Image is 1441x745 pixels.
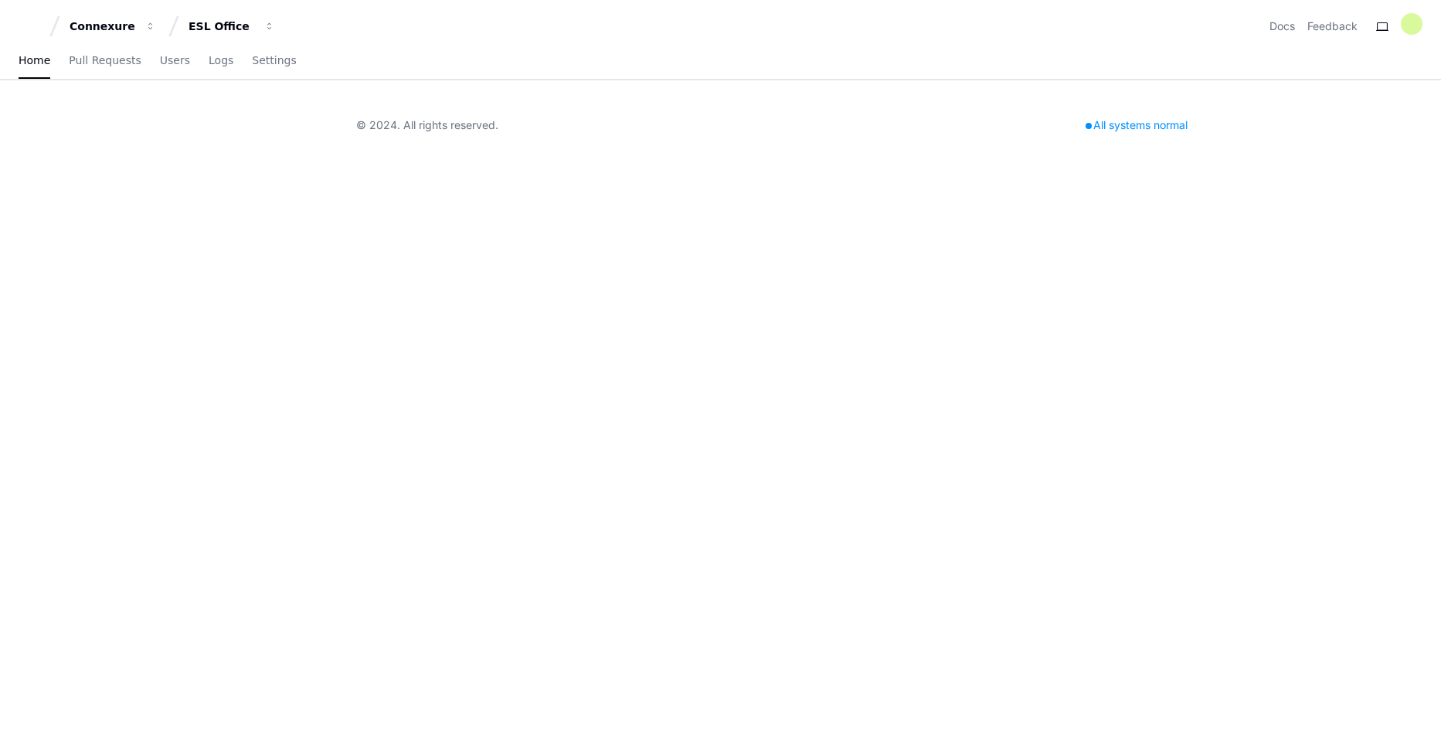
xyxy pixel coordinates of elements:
a: Logs [209,43,233,79]
button: ESL Office [182,12,281,40]
a: Docs [1269,19,1295,34]
span: Settings [252,56,296,65]
div: ESL Office [189,19,255,34]
a: Pull Requests [69,43,141,79]
span: Home [19,56,50,65]
div: All systems normal [1076,114,1197,136]
a: Users [160,43,190,79]
a: Home [19,43,50,79]
button: Connexure [63,12,162,40]
div: Connexure [70,19,136,34]
button: Feedback [1307,19,1358,34]
a: Settings [252,43,296,79]
span: Logs [209,56,233,65]
span: Pull Requests [69,56,141,65]
span: Users [160,56,190,65]
div: © 2024. All rights reserved. [356,117,498,133]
